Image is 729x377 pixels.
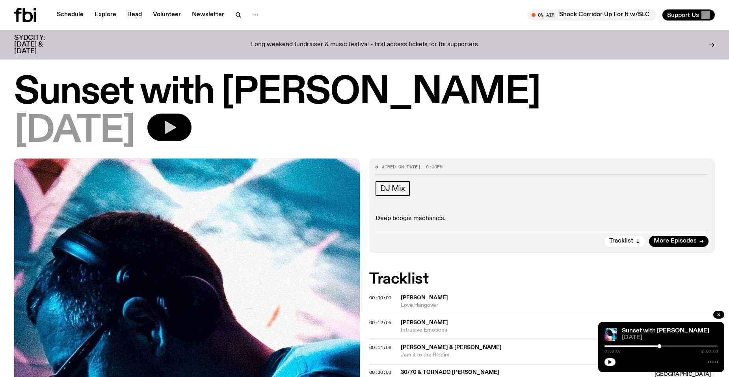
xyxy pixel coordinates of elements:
button: Support Us [662,9,715,21]
span: Tracklist [609,238,633,244]
a: Sunset with [PERSON_NAME] [622,328,709,334]
span: Support Us [667,11,699,19]
span: [PERSON_NAME] [401,295,448,300]
button: 00:14:08 [369,345,391,350]
img: Simon Caldwell stands side on, looking downwards. He has headphones on. Behind him is a brightly ... [604,328,617,341]
span: 00:12:05 [369,319,391,326]
button: 00:12:05 [369,321,391,325]
span: 30/70 & Tornado [PERSON_NAME] [401,370,499,375]
span: [PERSON_NAME] [401,320,448,325]
span: More Episodes [654,238,697,244]
span: DJ Mix [380,184,405,193]
span: Love Hangover [401,302,715,309]
span: [DATE] [404,164,420,170]
p: Long weekend fundraiser & music festival - first access tickets for fbi supporters [251,41,478,49]
span: 2:00:00 [701,349,718,353]
a: Schedule [52,9,88,21]
button: 00:00:00 [369,296,391,300]
span: Intrusive Emotions [401,327,715,334]
span: 00:14:08 [369,344,391,351]
a: Newsletter [187,9,229,21]
a: DJ Mix [376,181,410,196]
p: Deep boogie mechanics. [376,215,709,222]
button: On AirShock Corridor Up For It w/SLC [528,9,656,21]
h2: Tracklist [369,272,715,286]
span: Aired on [382,164,404,170]
button: Tracklist [604,236,645,247]
span: Jam it to the Riddim [401,351,715,359]
button: 00:20:08 [369,370,391,375]
span: [DATE] [14,114,135,149]
a: More Episodes [649,236,709,247]
a: Read [123,9,147,21]
span: [DATE] [622,335,718,341]
span: , 6:00pm [420,164,443,170]
h3: SYDCITY: [DATE] & [DATE] [14,35,65,55]
a: Explore [90,9,121,21]
span: [PERSON_NAME] & [PERSON_NAME] [401,345,502,350]
span: 00:00:00 [369,295,391,301]
h1: Sunset with [PERSON_NAME] [14,75,715,110]
span: 00:20:08 [369,369,391,375]
a: Volunteer [148,9,186,21]
span: 0:58:07 [604,349,621,353]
